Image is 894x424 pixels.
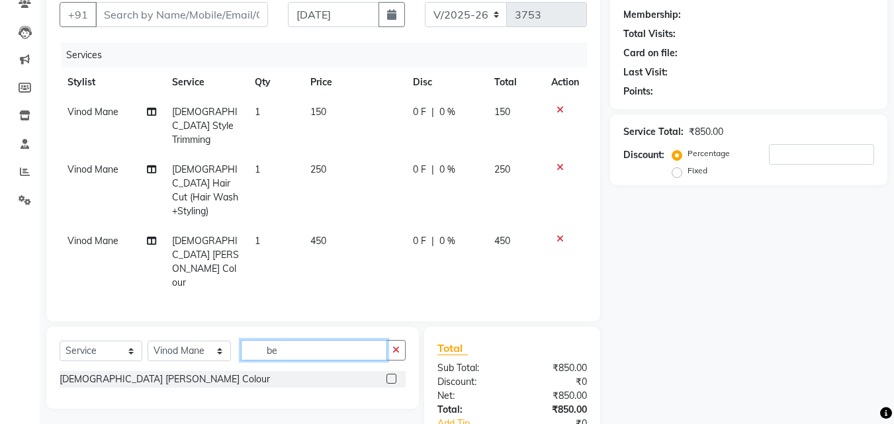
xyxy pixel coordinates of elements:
div: Services [61,43,597,67]
span: | [431,234,434,248]
div: ₹850.00 [512,389,597,403]
div: Net: [427,389,512,403]
div: Total: [427,403,512,417]
span: Total [437,341,468,355]
th: Action [543,67,587,97]
span: 1 [255,106,260,118]
button: +91 [60,2,97,27]
div: Sub Total: [427,361,512,375]
span: Vinod Mane [67,235,118,247]
th: Total [486,67,544,97]
th: Service [164,67,247,97]
th: Disc [405,67,486,97]
span: 150 [494,106,510,118]
span: Vinod Mane [67,163,118,175]
span: [DEMOGRAPHIC_DATA] Style Trimming [172,106,238,146]
div: ₹0 [512,375,597,389]
span: 450 [310,235,326,247]
div: [DEMOGRAPHIC_DATA] [PERSON_NAME] Colour [60,372,270,386]
span: 150 [310,106,326,118]
div: Membership: [623,8,681,22]
span: 1 [255,235,260,247]
label: Fixed [688,165,707,177]
span: 250 [310,163,326,175]
div: Points: [623,85,653,99]
input: Search or Scan [241,340,387,360]
div: Total Visits: [623,27,676,41]
span: 0 % [439,234,455,248]
span: 0 F [413,105,426,119]
span: [DEMOGRAPHIC_DATA] [PERSON_NAME] Colour [172,235,239,288]
div: ₹850.00 [512,361,597,375]
span: 0 % [439,105,455,119]
span: 1 [255,163,260,175]
span: | [431,105,434,119]
input: Search by Name/Mobile/Email/Code [95,2,268,27]
span: 0 F [413,234,426,248]
span: 250 [494,163,510,175]
div: ₹850.00 [512,403,597,417]
div: ₹850.00 [689,125,723,139]
span: Vinod Mane [67,106,118,118]
div: Last Visit: [623,65,668,79]
div: Service Total: [623,125,684,139]
th: Stylist [60,67,164,97]
th: Price [302,67,405,97]
span: 0 % [439,163,455,177]
span: [DEMOGRAPHIC_DATA] Hair Cut (Hair Wash+Styling) [172,163,238,217]
span: 0 F [413,163,426,177]
th: Qty [247,67,302,97]
div: Discount: [427,375,512,389]
span: | [431,163,434,177]
label: Percentage [688,148,730,159]
div: Discount: [623,148,664,162]
div: Card on file: [623,46,678,60]
span: 450 [494,235,510,247]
